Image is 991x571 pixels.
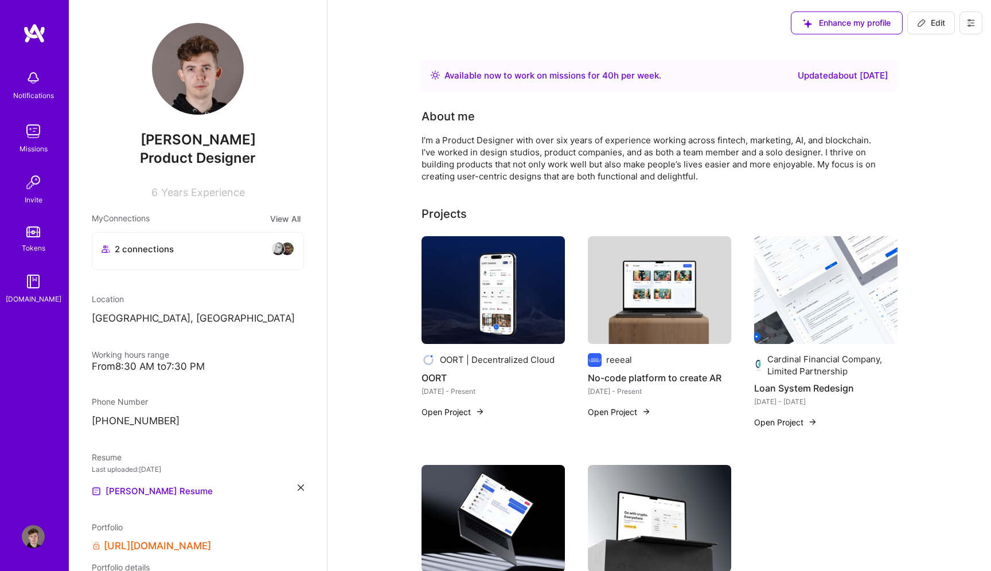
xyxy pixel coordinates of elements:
[19,143,48,155] div: Missions
[754,396,898,408] div: [DATE] - [DATE]
[23,23,46,44] img: logo
[907,11,955,34] button: Edit
[588,370,731,385] h4: No-code platform to create AR
[6,293,61,305] div: [DOMAIN_NAME]
[19,525,48,548] a: User Avatar
[422,108,475,125] div: About me
[92,522,123,532] span: Portfolio
[588,385,731,397] div: [DATE] - Present
[92,361,304,373] div: From 8:30 AM to 7:30 PM
[151,186,158,198] span: 6
[22,120,45,143] img: teamwork
[475,407,485,416] img: arrow-right
[588,406,651,418] button: Open Project
[22,525,45,548] img: User Avatar
[422,385,565,397] div: [DATE] - Present
[602,70,614,81] span: 40
[22,67,45,89] img: bell
[422,205,467,222] div: Projects
[642,407,651,416] img: arrow-right
[26,226,40,237] img: tokens
[104,540,211,552] a: [URL][DOMAIN_NAME]
[92,452,122,462] span: Resume
[22,270,45,293] img: guide book
[791,11,903,34] button: Enhance my profile
[92,131,304,148] span: [PERSON_NAME]
[140,150,256,166] span: Product Designer
[22,242,45,254] div: Tokens
[92,232,304,270] button: 2 connectionsavataravatar
[754,236,898,344] img: Loan System Redesign
[115,243,174,255] span: 2 connections
[606,354,632,366] div: reeeal
[767,353,897,377] div: Cardinal Financial Company, Limited Partnership
[422,134,880,182] div: I’m a Product Designer with over six years of experience working across fintech, marketing, AI, a...
[92,463,304,475] div: Last uploaded: [DATE]
[152,23,244,115] img: User Avatar
[161,186,245,198] span: Years Experience
[22,171,45,194] img: Invite
[588,353,602,367] img: Company logo
[267,212,304,225] button: View All
[803,19,812,28] i: icon SuggestedTeams
[92,484,213,498] a: [PERSON_NAME] Resume
[25,194,42,206] div: Invite
[92,350,169,359] span: Working hours range
[798,69,888,83] div: Updated about [DATE]
[754,416,817,428] button: Open Project
[271,242,285,256] img: avatar
[422,370,565,385] h4: OORT
[298,484,304,491] i: icon Close
[422,353,435,367] img: Company logo
[422,236,565,344] img: OORT
[754,358,763,372] img: Company logo
[280,242,294,256] img: avatar
[92,414,304,428] p: [PHONE_NUMBER]
[422,406,485,418] button: Open Project
[917,17,945,29] span: Edit
[92,487,101,496] img: Resume
[803,17,891,29] span: Enhance my profile
[92,293,304,305] div: Location
[92,212,150,225] span: My Connections
[754,381,898,396] h4: Loan System Redesign
[92,312,304,326] p: [GEOGRAPHIC_DATA], [GEOGRAPHIC_DATA]
[431,71,440,80] img: Availability
[588,236,731,344] img: No-code platform to create AR
[13,89,54,101] div: Notifications
[444,69,661,83] div: Available now to work on missions for h per week .
[92,397,148,406] span: Phone Number
[102,245,110,253] i: icon Collaborator
[440,354,555,366] div: OORT | Decentralized Cloud
[808,417,817,427] img: arrow-right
